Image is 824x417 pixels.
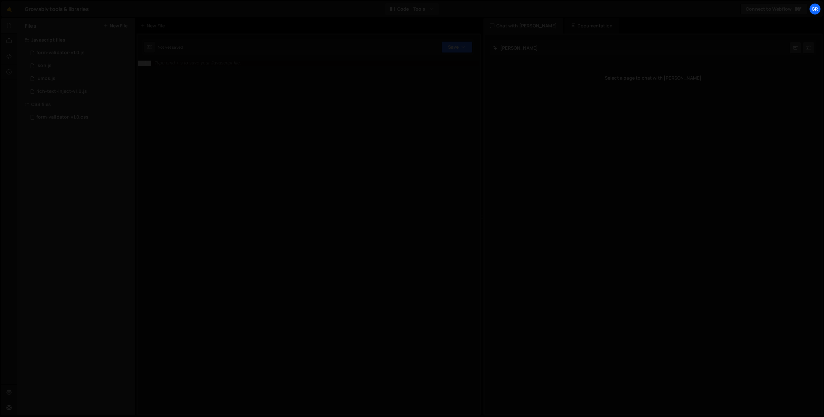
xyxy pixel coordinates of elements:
[25,72,135,85] div: 16001/43172.js
[17,34,135,46] div: Javascript files
[154,61,241,65] div: Type cmd + s to save your Javascript file.
[36,50,85,56] div: form-validator-v1.0.js
[385,3,439,15] button: Code + Tools
[25,85,135,98] div: 16001/43069.js
[483,18,563,34] div: Chat with [PERSON_NAME]
[103,23,127,28] button: New File
[25,5,89,13] div: Growably tools & libraries
[138,61,151,66] div: 1
[565,18,619,34] div: Documentation
[17,98,135,111] div: CSS files
[740,3,807,15] a: Connect to Webflow
[158,44,183,50] div: Not yet saved
[490,65,816,91] div: Select a page to chat with [PERSON_NAME]
[493,45,538,51] h2: [PERSON_NAME]
[25,46,135,59] div: 16001/42841.js
[25,111,135,124] div: 16001/42843.css
[36,63,51,69] div: json.js
[36,76,55,82] div: lumos.js
[36,114,89,120] div: form-validator-v1.0.css
[1,1,17,17] a: 🤙
[25,59,135,72] div: 16001/43154.js
[809,3,821,15] a: Gr
[25,22,36,29] h2: Files
[140,23,167,29] div: New File
[441,41,473,53] button: Save
[36,89,87,94] div: rich-text-inject-v1.0.js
